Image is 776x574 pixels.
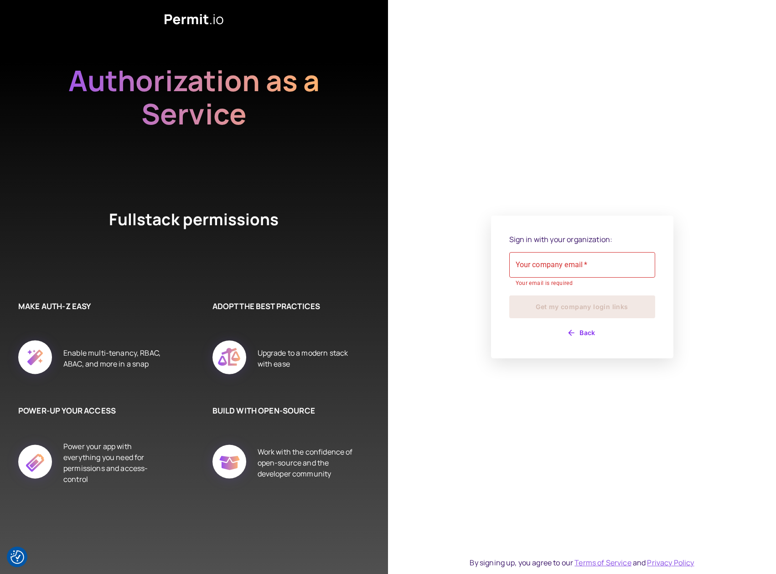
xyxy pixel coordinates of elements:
h2: Authorization as a Service [39,64,349,164]
h6: POWER-UP YOUR ACCESS [18,405,167,417]
div: Power your app with everything you need for permissions and access-control [63,434,167,491]
div: Upgrade to a modern stack with ease [258,330,361,387]
a: Privacy Policy [647,558,694,568]
h4: Fullstack permissions [76,208,313,264]
p: Sign in with your organization: [509,234,655,245]
div: Work with the confidence of open-source and the developer community [258,434,361,491]
h6: ADOPT THE BEST PRACTICES [212,300,361,312]
div: By signing up, you agree to our and [470,557,694,568]
button: Consent Preferences [10,550,24,564]
button: Back [509,326,655,340]
h6: BUILD WITH OPEN-SOURCE [212,405,361,417]
a: Terms of Service [574,558,631,568]
div: Enable multi-tenancy, RBAC, ABAC, and more in a snap [63,330,167,387]
button: Get my company login links [509,295,655,318]
h6: MAKE AUTH-Z EASY [18,300,167,312]
p: Your email is required [516,279,649,288]
img: Revisit consent button [10,550,24,564]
